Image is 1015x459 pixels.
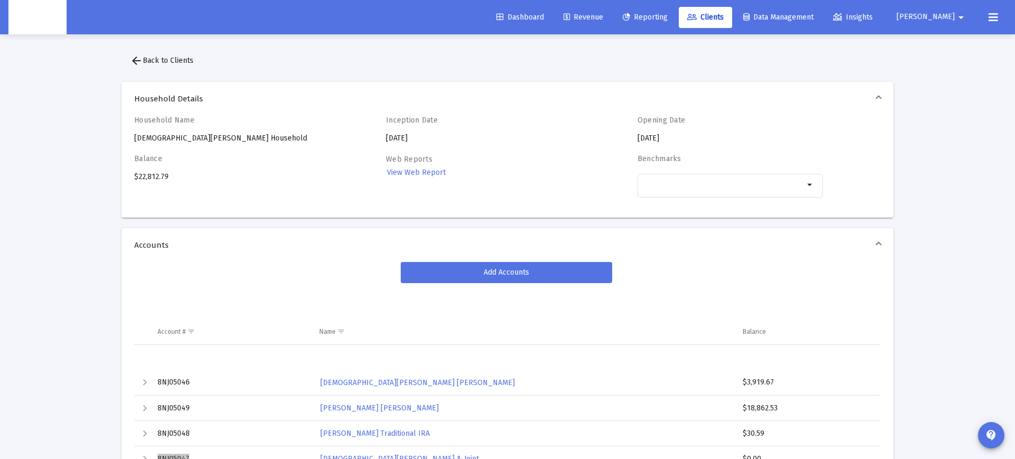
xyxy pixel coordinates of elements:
[955,7,967,28] mat-icon: arrow_drop_down
[320,429,430,438] span: [PERSON_NAME] Traditional IRA
[312,319,735,344] td: Column Name
[496,13,544,22] span: Dashboard
[638,116,823,125] h4: Opening Date
[386,116,571,125] h4: Inception Date
[825,7,881,28] a: Insights
[833,13,873,22] span: Insights
[555,7,612,28] a: Revenue
[735,319,881,344] td: Column Balance
[488,7,552,28] a: Dashboard
[623,13,668,22] span: Reporting
[134,396,150,421] td: Expand
[743,13,814,22] span: Data Management
[16,7,59,28] img: Dashboard
[386,116,571,144] div: [DATE]
[687,13,724,22] span: Clients
[401,262,612,283] button: Add Accounts
[122,116,893,218] div: Household Details
[897,13,955,22] span: [PERSON_NAME]
[638,116,823,144] div: [DATE]
[804,179,817,191] mat-icon: arrow_drop_down
[320,404,439,413] span: [PERSON_NAME] [PERSON_NAME]
[319,327,336,336] div: Name
[150,319,312,344] td: Column Account #
[743,403,871,414] div: $18,862.53
[319,426,431,441] a: [PERSON_NAME] Traditional IRA
[150,396,312,421] td: 8NJ05049
[134,154,319,163] h4: Balance
[187,327,195,335] span: Show filter options for column 'Account #'
[743,377,871,388] div: $3,919.67
[320,378,515,387] span: [DEMOGRAPHIC_DATA][PERSON_NAME] [PERSON_NAME]
[150,370,312,396] td: 8NJ05046
[122,228,893,262] mat-expansion-panel-header: Accounts
[158,327,186,336] div: Account #
[134,116,319,144] div: [DEMOGRAPHIC_DATA][PERSON_NAME] Household
[564,13,603,22] span: Revenue
[122,82,893,116] mat-expansion-panel-header: Household Details
[134,421,150,446] td: Expand
[319,375,516,390] a: [DEMOGRAPHIC_DATA][PERSON_NAME] [PERSON_NAME]
[134,370,150,396] td: Expand
[150,421,312,446] td: 8NJ05048
[735,7,822,28] a: Data Management
[985,429,998,442] mat-icon: contact_support
[122,50,202,71] button: Back to Clients
[337,327,345,335] span: Show filter options for column 'Name'
[679,7,732,28] a: Clients
[884,6,980,27] button: [PERSON_NAME]
[134,154,319,209] div: $22,812.79
[643,179,804,191] mat-chip-list: Selection
[743,428,871,439] div: $30.59
[386,155,432,164] label: Web Reports
[743,327,766,336] div: Balance
[614,7,676,28] a: Reporting
[130,54,143,67] mat-icon: arrow_back
[134,93,876,104] span: Household Details
[386,165,447,180] a: View Web Report
[130,56,193,65] span: Back to Clients
[638,154,823,163] h4: Benchmarks
[134,116,319,125] h4: Household Name
[387,168,446,177] span: View Web Report
[134,240,876,250] span: Accounts
[484,268,529,277] span: Add Accounts
[319,400,440,416] a: [PERSON_NAME] [PERSON_NAME]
